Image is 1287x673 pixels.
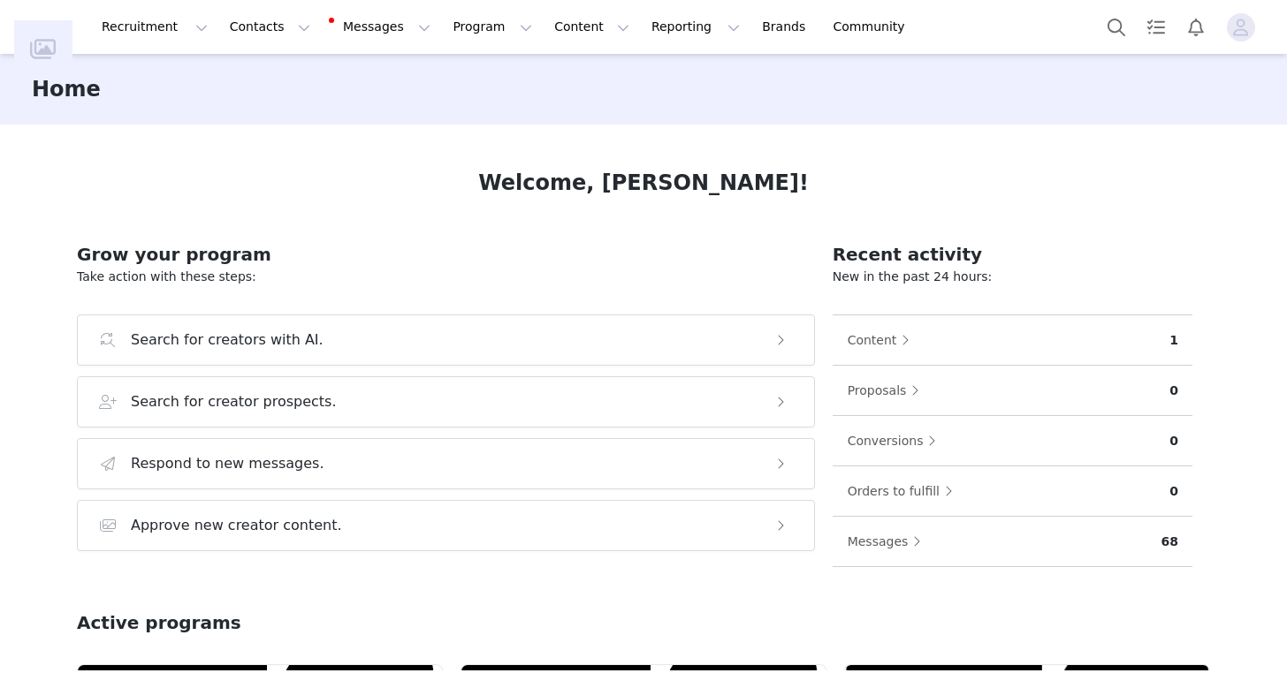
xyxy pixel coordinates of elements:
[1232,13,1249,42] div: avatar
[833,268,1192,286] p: New in the past 24 hours:
[32,73,101,105] h3: Home
[77,241,815,268] h2: Grow your program
[77,268,815,286] p: Take action with these steps:
[1177,7,1215,47] button: Notifications
[1137,7,1176,47] a: Tasks
[1161,533,1178,551] p: 68
[847,326,919,354] button: Content
[77,438,815,489] button: Respond to new messages.
[77,376,815,427] button: Search for creator prospects.
[1169,482,1178,501] p: 0
[131,515,342,536] h3: Approve new creator content.
[847,477,962,505] button: Orders to fulfill
[847,376,929,405] button: Proposals
[442,7,543,47] button: Program
[833,241,1192,268] h2: Recent activity
[219,7,321,47] button: Contacts
[1169,432,1178,450] p: 0
[131,391,337,412] h3: Search for creator prospects.
[1216,13,1273,42] button: Profile
[478,167,809,199] h1: Welcome, [PERSON_NAME]!
[77,609,241,636] h2: Active programs
[1097,7,1136,47] button: Search
[1169,331,1178,350] p: 1
[751,7,821,47] a: Brands
[847,427,946,455] button: Conversions
[847,527,931,556] button: Messages
[823,7,924,47] a: Community
[77,314,815,366] button: Search for creators with AI.
[77,500,815,551] button: Approve new creator content.
[1169,382,1178,400] p: 0
[131,329,324,351] h3: Search for creators with AI.
[91,7,218,47] button: Recruitment
[544,7,640,47] button: Content
[641,7,750,47] button: Reporting
[322,7,441,47] button: Messages
[131,453,324,474] h3: Respond to new messages.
